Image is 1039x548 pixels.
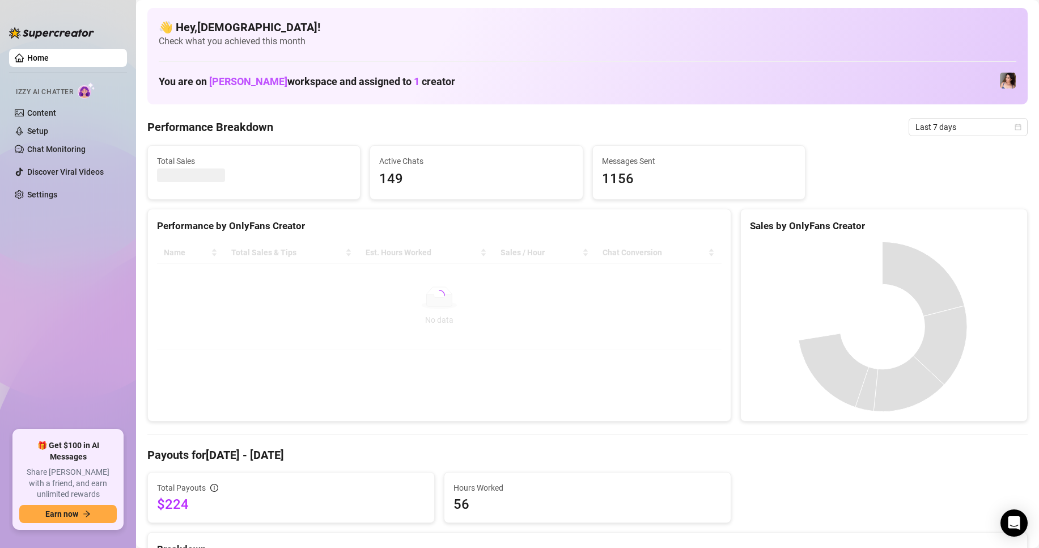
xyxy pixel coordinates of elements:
[602,168,796,190] span: 1156
[27,53,49,62] a: Home
[157,218,722,234] div: Performance by OnlyFans Creator
[147,119,273,135] h4: Performance Breakdown
[157,482,206,494] span: Total Payouts
[210,484,218,492] span: info-circle
[27,145,86,154] a: Chat Monitoring
[432,289,446,303] span: loading
[27,127,48,136] a: Setup
[750,218,1018,234] div: Sales by OnlyFans Creator
[45,509,78,519] span: Earn now
[157,155,351,167] span: Total Sales
[209,75,287,87] span: [PERSON_NAME]
[453,482,722,494] span: Hours Worked
[16,87,73,98] span: Izzy AI Chatter
[27,190,57,199] a: Settings
[602,155,796,167] span: Messages Sent
[19,505,117,523] button: Earn nowarrow-right
[159,75,455,88] h1: You are on workspace and assigned to creator
[379,168,573,190] span: 149
[19,440,117,462] span: 🎁 Get $100 in AI Messages
[1000,73,1016,88] img: Lauren
[27,167,104,176] a: Discover Viral Videos
[379,155,573,167] span: Active Chats
[1000,509,1028,537] div: Open Intercom Messenger
[414,75,419,87] span: 1
[157,495,425,513] span: $224
[9,27,94,39] img: logo-BBDzfeDw.svg
[78,82,95,99] img: AI Chatter
[1015,124,1021,130] span: calendar
[453,495,722,513] span: 56
[915,119,1021,136] span: Last 7 days
[159,35,1016,48] span: Check what you achieved this month
[19,467,117,500] span: Share [PERSON_NAME] with a friend, and earn unlimited rewards
[27,108,56,117] a: Content
[147,447,1028,463] h4: Payouts for [DATE] - [DATE]
[83,510,91,518] span: arrow-right
[159,19,1016,35] h4: 👋 Hey, [DEMOGRAPHIC_DATA] !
